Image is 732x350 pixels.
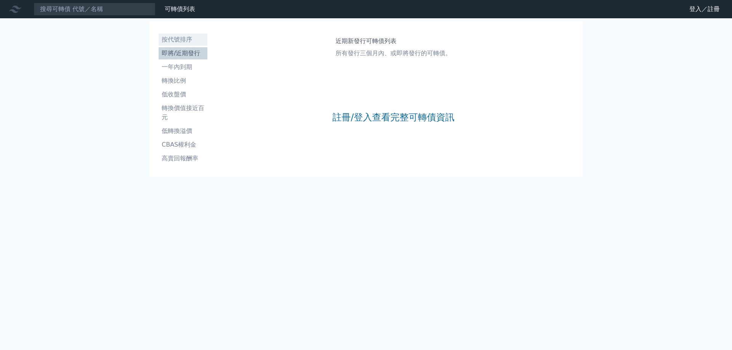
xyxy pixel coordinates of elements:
[159,154,207,163] li: 高賣回報酬率
[159,125,207,137] a: 低轉換溢價
[159,90,207,99] li: 低收盤價
[159,35,207,44] li: 按代號排序
[159,76,207,85] li: 轉換比例
[335,37,451,46] h1: 近期新發行可轉債列表
[165,5,195,13] a: 可轉債列表
[159,139,207,151] a: CBAS權利金
[159,61,207,73] a: 一年內到期
[159,75,207,87] a: 轉換比例
[34,3,156,16] input: 搜尋可轉債 代號／名稱
[159,102,207,123] a: 轉換價值接近百元
[335,49,451,58] p: 所有發行三個月內、或即將發行的可轉債。
[159,49,207,58] li: 即將/近期發行
[159,152,207,165] a: 高賣回報酬率
[159,62,207,72] li: 一年內到期
[159,88,207,101] a: 低收盤價
[683,3,726,15] a: 登入／註冊
[159,140,207,149] li: CBAS權利金
[159,47,207,59] a: 即將/近期發行
[159,34,207,46] a: 按代號排序
[159,104,207,122] li: 轉換價值接近百元
[159,126,207,136] li: 低轉換溢價
[332,111,454,123] a: 註冊/登入查看完整可轉債資訊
